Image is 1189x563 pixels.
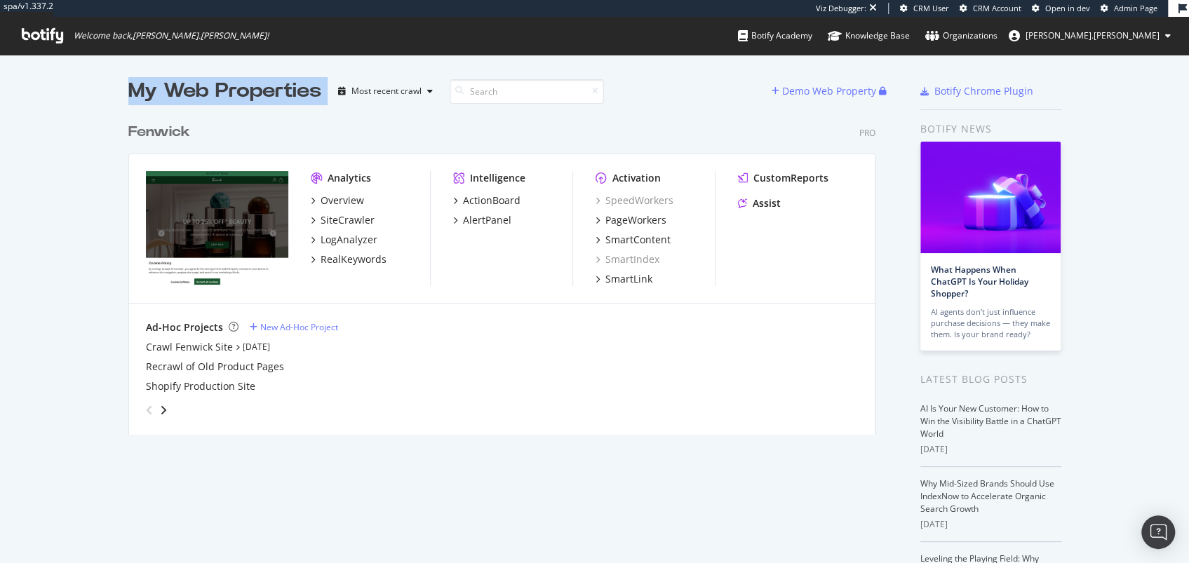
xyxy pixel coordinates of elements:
[128,122,196,142] a: Fenwick
[311,213,375,227] a: SiteCrawler
[311,233,377,247] a: LogAnalyzer
[920,142,1061,253] img: What Happens When ChatGPT Is Your Holiday Shopper?
[1045,3,1090,13] span: Open in dev
[738,29,812,43] div: Botify Academy
[753,196,781,210] div: Assist
[931,306,1050,340] div: AI agents don’t just influence purchase decisions — they make them. Is your brand ready?
[738,17,812,55] a: Botify Academy
[128,122,190,142] div: Fenwick
[260,321,338,333] div: New Ad-Hoc Project
[321,233,377,247] div: LogAnalyzer
[596,194,673,208] a: SpeedWorkers
[920,443,1061,456] div: [DATE]
[1101,3,1157,14] a: Admin Page
[140,399,159,421] div: angle-left
[159,403,168,417] div: angle-right
[463,213,511,227] div: AlertPanel
[920,121,1061,137] div: Botify news
[859,127,875,139] div: Pro
[596,272,652,286] a: SmartLink
[934,84,1033,98] div: Botify Chrome Plugin
[1141,515,1175,549] div: Open Intercom Messenger
[1026,29,1160,41] span: alex.johnson
[828,17,910,55] a: Knowledge Base
[920,477,1054,515] a: Why Mid-Sized Brands Should Use IndexNow to Accelerate Organic Search Growth
[321,213,375,227] div: SiteCrawler
[470,171,525,185] div: Intelligence
[332,80,438,102] button: Most recent crawl
[463,194,520,208] div: ActionBoard
[321,194,364,208] div: Overview
[146,320,223,334] div: Ad-Hoc Projects
[920,518,1061,531] div: [DATE]
[920,84,1033,98] a: Botify Chrome Plugin
[328,171,371,185] div: Analytics
[146,379,255,393] a: Shopify Production Site
[321,252,387,266] div: RealKeywords
[920,372,1061,387] div: Latest Blog Posts
[772,80,879,102] button: Demo Web Property
[146,171,288,285] img: www.fenwick.co.uk/
[311,252,387,266] a: RealKeywords
[828,29,910,43] div: Knowledge Base
[925,29,997,43] div: Organizations
[1032,3,1090,14] a: Open in dev
[782,84,876,98] div: Demo Web Property
[960,3,1021,14] a: CRM Account
[605,233,671,247] div: SmartContent
[997,25,1182,47] button: [PERSON_NAME].[PERSON_NAME]
[738,196,781,210] a: Assist
[596,252,659,266] a: SmartIndex
[920,402,1061,440] a: AI Is Your New Customer: How to Win the Visibility Battle in a ChatGPT World
[453,194,520,208] a: ActionBoard
[605,272,652,286] div: SmartLink
[738,171,828,185] a: CustomReports
[931,264,1028,299] a: What Happens When ChatGPT Is Your Holiday Shopper?
[250,321,338,333] a: New Ad-Hoc Project
[128,105,887,435] div: grid
[311,194,364,208] a: Overview
[596,213,666,227] a: PageWorkers
[74,30,269,41] span: Welcome back, [PERSON_NAME].[PERSON_NAME] !
[128,77,321,105] div: My Web Properties
[453,213,511,227] a: AlertPanel
[753,171,828,185] div: CustomReports
[596,233,671,247] a: SmartContent
[146,360,284,374] a: Recrawl of Old Product Pages
[243,341,270,353] a: [DATE]
[913,3,949,13] span: CRM User
[900,3,949,14] a: CRM User
[816,3,866,14] div: Viz Debugger:
[146,340,233,354] a: Crawl Fenwick Site
[351,87,422,95] div: Most recent crawl
[973,3,1021,13] span: CRM Account
[1114,3,1157,13] span: Admin Page
[925,17,997,55] a: Organizations
[450,79,604,104] input: Search
[772,85,879,97] a: Demo Web Property
[612,171,661,185] div: Activation
[605,213,666,227] div: PageWorkers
